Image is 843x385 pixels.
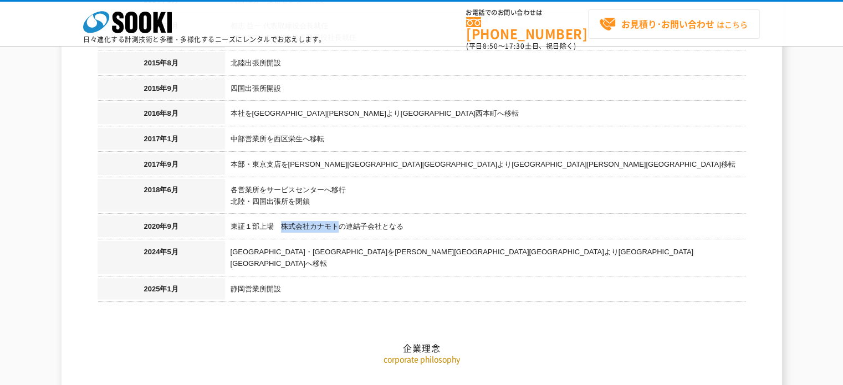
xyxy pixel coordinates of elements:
th: 2020年9月 [98,215,225,241]
td: 東証１部上場 株式会社カナモトの連結子会社となる [225,215,746,241]
h2: 企業理念 [98,232,746,354]
th: 2017年1月 [98,128,225,153]
td: 本社を[GEOGRAPHIC_DATA][PERSON_NAME]より[GEOGRAPHIC_DATA]西本町へ移転 [225,102,746,128]
td: 本部・東京支店を[PERSON_NAME][GEOGRAPHIC_DATA][GEOGRAPHIC_DATA]より[GEOGRAPHIC_DATA][PERSON_NAME][GEOGRAPHI... [225,153,746,179]
th: 2017年9月 [98,153,225,179]
span: (平日 ～ 土日、祝日除く) [466,41,576,51]
th: 2025年1月 [98,278,225,304]
span: お電話でのお問い合わせは [466,9,588,16]
td: 各営業所をサービスセンターへ移行 北陸・四国出張所を閉鎖 [225,179,746,216]
a: [PHONE_NUMBER] [466,17,588,40]
span: 8:50 [483,41,498,51]
th: 2015年8月 [98,52,225,78]
span: 17:30 [505,41,525,51]
th: 2015年9月 [98,78,225,103]
strong: お見積り･お問い合わせ [621,17,714,30]
td: 北陸出張所開設 [225,52,746,78]
span: はこちら [599,16,748,33]
td: 四国出張所開設 [225,78,746,103]
p: 日々進化する計測技術と多種・多様化するニーズにレンタルでお応えします。 [83,36,326,43]
th: 2018年6月 [98,179,225,216]
th: 2016年8月 [98,102,225,128]
p: corporate philosophy [98,353,746,365]
a: お見積り･お問い合わせはこちら [588,9,760,39]
td: 中部営業所を西区栄生へ移転 [225,128,746,153]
